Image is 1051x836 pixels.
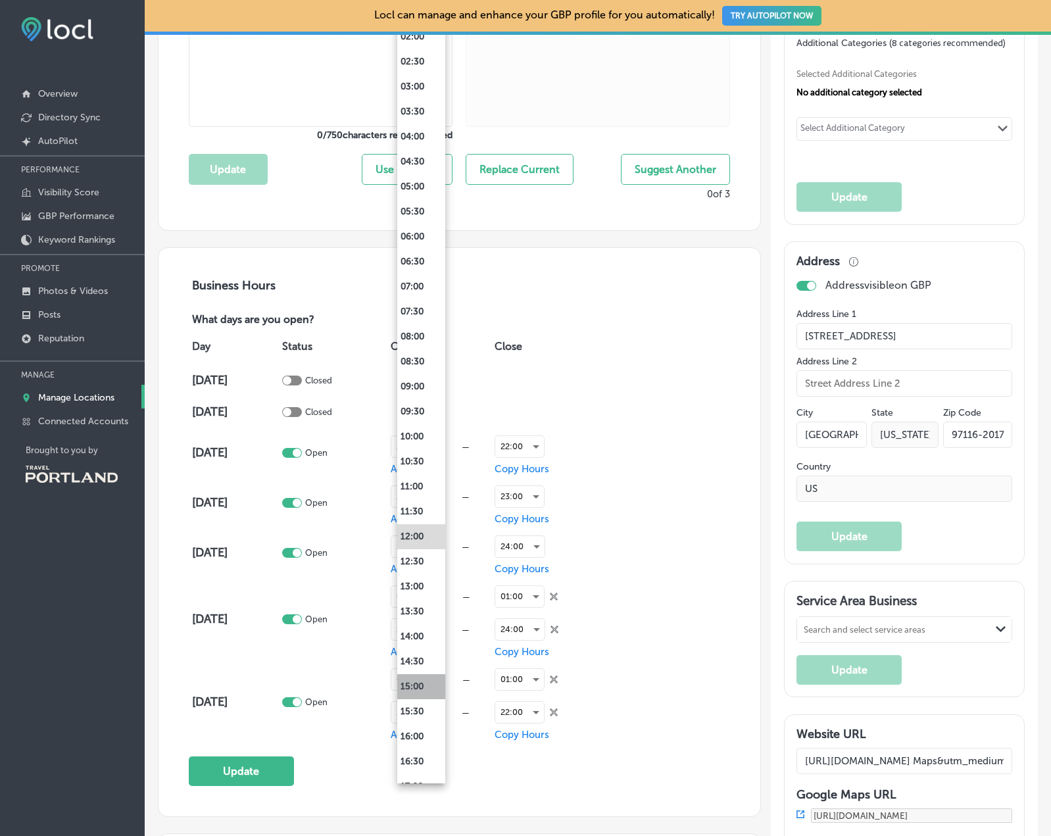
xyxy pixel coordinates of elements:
[397,774,445,799] li: 17:00
[397,624,445,649] li: 14:00
[397,324,445,349] li: 08:00
[397,399,445,424] li: 09:30
[397,549,445,574] li: 12:30
[397,599,445,624] li: 13:30
[397,474,445,499] li: 11:00
[38,392,114,403] p: Manage Locations
[397,199,445,224] li: 05:30
[397,274,445,299] li: 07:00
[38,210,114,222] p: GBP Performance
[397,249,445,274] li: 06:30
[38,234,115,245] p: Keyword Rankings
[397,174,445,199] li: 05:00
[38,135,78,147] p: AutoPilot
[21,17,93,41] img: fda3e92497d09a02dc62c9cd864e3231.png
[397,374,445,399] li: 09:00
[397,124,445,149] li: 04:00
[397,749,445,774] li: 16:30
[26,445,145,455] p: Brought to you by
[397,49,445,74] li: 02:30
[397,424,445,449] li: 10:00
[397,24,445,49] li: 02:00
[397,574,445,599] li: 13:00
[397,699,445,724] li: 15:30
[397,99,445,124] li: 03:30
[26,466,118,483] img: Travel Portland
[38,88,78,99] p: Overview
[397,724,445,749] li: 16:00
[397,524,445,549] li: 12:00
[397,349,445,374] li: 08:30
[397,649,445,674] li: 14:30
[397,299,445,324] li: 07:30
[397,224,445,249] li: 06:00
[397,149,445,174] li: 04:30
[722,6,821,26] button: TRY AUTOPILOT NOW
[38,187,99,198] p: Visibility Score
[38,333,84,344] p: Reputation
[397,499,445,524] li: 11:30
[397,74,445,99] li: 03:00
[38,112,101,123] p: Directory Sync
[397,674,445,699] li: 15:00
[38,309,61,320] p: Posts
[38,416,128,427] p: Connected Accounts
[397,449,445,474] li: 10:30
[38,285,108,297] p: Photos & Videos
